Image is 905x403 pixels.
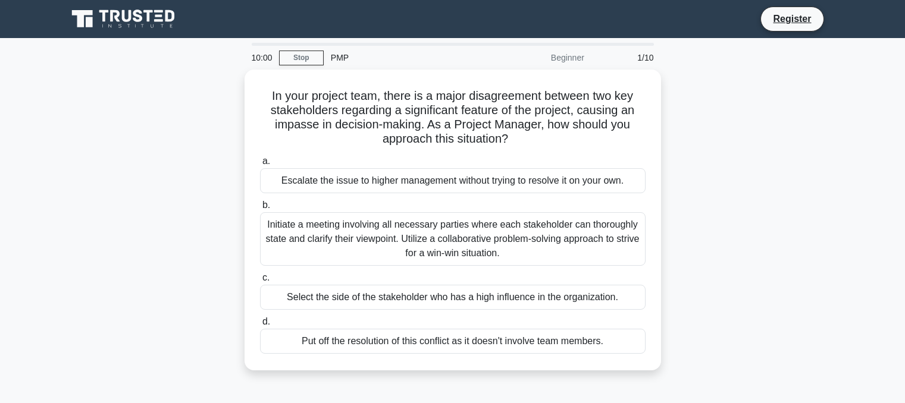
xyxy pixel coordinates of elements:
span: c. [262,272,270,282]
div: Put off the resolution of this conflict as it doesn't involve team members. [260,329,646,354]
a: Stop [279,51,324,65]
span: d. [262,316,270,326]
div: Initiate a meeting involving all necessary parties where each stakeholder can thoroughly state an... [260,212,646,266]
div: Beginner [487,46,591,70]
div: 10:00 [245,46,279,70]
div: Select the side of the stakeholder who has a high influence in the organization. [260,285,646,310]
div: PMP [324,46,487,70]
a: Register [766,11,818,26]
div: 1/10 [591,46,661,70]
h5: In your project team, there is a major disagreement between two key stakeholders regarding a sign... [259,89,647,147]
div: Escalate the issue to higher management without trying to resolve it on your own. [260,168,646,193]
span: a. [262,156,270,166]
span: b. [262,200,270,210]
